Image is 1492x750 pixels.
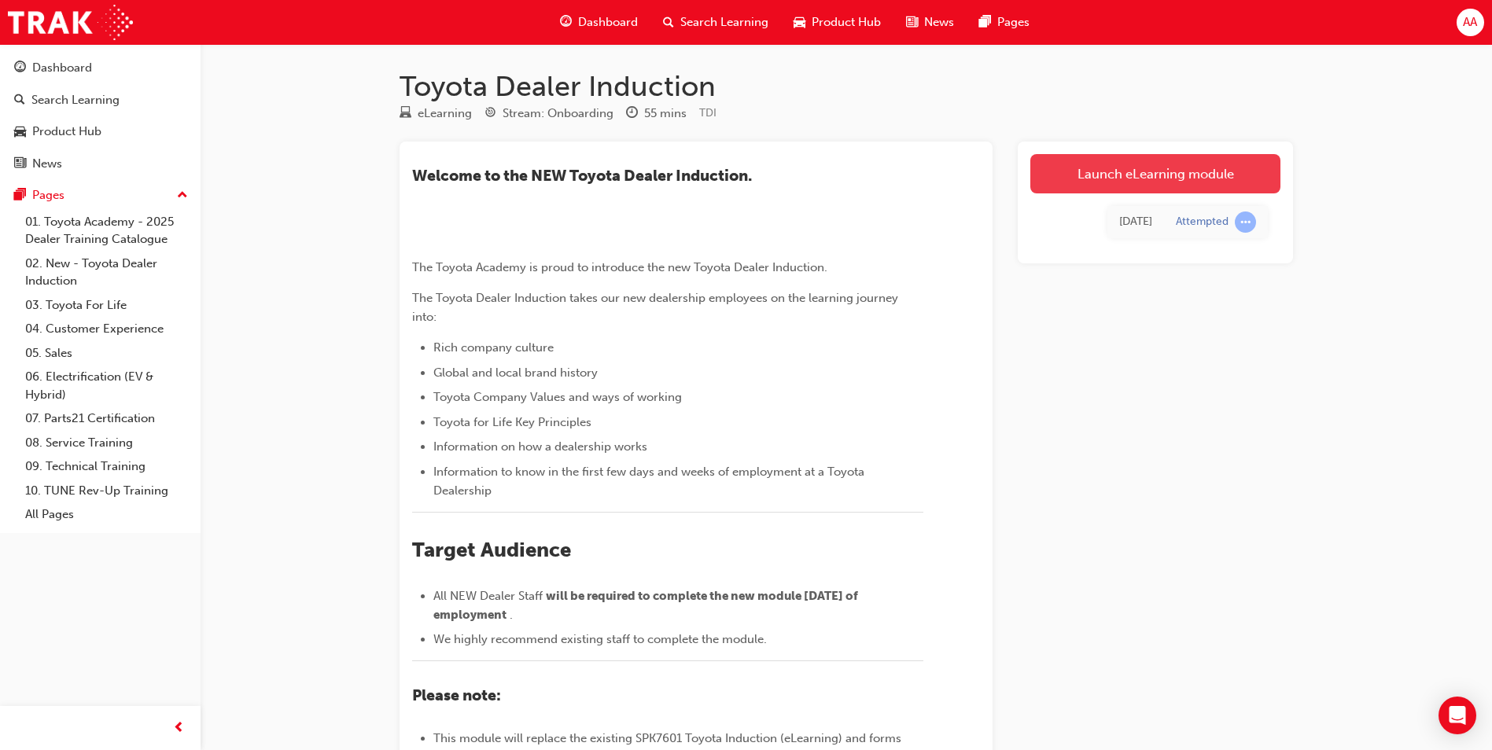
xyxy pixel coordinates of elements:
span: car-icon [794,13,805,32]
span: Global and local brand history [433,366,598,380]
span: guage-icon [14,61,26,75]
div: Type [400,104,472,123]
a: 08. Service Training [19,431,194,455]
a: Launch eLearning module [1030,154,1280,193]
span: target-icon [484,107,496,121]
span: learningResourceType_ELEARNING-icon [400,107,411,121]
span: AA [1463,13,1477,31]
a: 06. Electrification (EV & Hybrid) [19,365,194,406]
button: DashboardSearch LearningProduct HubNews [6,50,194,181]
div: Pages [32,186,64,204]
a: 04. Customer Experience [19,317,194,341]
a: 03. Toyota For Life [19,293,194,318]
a: car-iconProduct Hub [781,6,893,39]
img: Trak [8,5,133,40]
span: will be required to complete the new module [DATE] of employment [433,589,860,622]
span: We highly recommend existing staff to complete the module. [433,632,767,646]
a: Dashboard [6,53,194,83]
span: Dashboard [578,13,638,31]
span: Search Learning [680,13,768,31]
div: Open Intercom Messenger [1439,697,1476,734]
div: Search Learning [31,91,120,109]
a: 01. Toyota Academy - 2025 Dealer Training Catalogue [19,210,194,252]
a: 10. TUNE Rev-Up Training [19,479,194,503]
span: Toyota for Life Key Principles [433,415,591,429]
div: Attempted [1176,215,1229,230]
a: 02. New - Toyota Dealer Induction [19,252,194,293]
span: Target Audience [412,538,571,562]
span: Pages [997,13,1030,31]
span: news-icon [906,13,918,32]
span: News [924,13,954,31]
span: search-icon [663,13,674,32]
button: Pages [6,181,194,210]
a: 05. Sales [19,341,194,366]
div: Duration [626,104,687,123]
div: Product Hub [32,123,101,141]
span: The Toyota Dealer Induction takes our new dealership employees on the learning journey into: [412,291,901,324]
a: All Pages [19,502,194,527]
span: prev-icon [173,719,185,738]
span: car-icon [14,125,26,139]
a: search-iconSearch Learning [650,6,781,39]
div: News [32,155,62,173]
span: Information to know in the first few days and weeks of employment at a Toyota Dealership [433,465,868,498]
span: Information on how a dealership works [433,439,647,454]
a: Search Learning [6,86,194,115]
a: 07. Parts21 Certification [19,406,194,431]
span: ​Welcome to the NEW Toyota Dealer Induction. [412,167,752,185]
div: Stream: Onboarding [503,105,613,123]
h1: Toyota Dealer Induction [400,69,1293,104]
span: search-icon [14,94,25,108]
span: The Toyota Academy is proud to introduce the new Toyota Dealer Induction. [412,260,827,274]
button: AA [1457,9,1484,36]
div: 55 mins [644,105,687,123]
span: Please note: [412,686,501,704]
div: eLearning [418,105,472,123]
a: News [6,149,194,178]
span: clock-icon [626,107,638,121]
div: Stream [484,104,613,123]
div: Mon Aug 18 2025 00:18:46 GMT+0800 (Australian Western Standard Time) [1119,213,1152,231]
span: Toyota Company Values and ways of working [433,390,682,404]
a: pages-iconPages [967,6,1042,39]
span: learningRecordVerb_ATTEMPT-icon [1235,211,1256,233]
span: guage-icon [560,13,572,32]
span: pages-icon [14,189,26,203]
span: pages-icon [979,13,991,32]
span: All NEW Dealer Staff [433,589,543,603]
a: 09. Technical Training [19,454,194,479]
span: Product Hub [812,13,881,31]
a: Product Hub [6,117,194,146]
span: . [510,608,513,622]
span: news-icon [14,157,26,171]
span: up-icon [177,186,188,206]
span: Learning resource code [699,106,717,119]
a: guage-iconDashboard [547,6,650,39]
a: news-iconNews [893,6,967,39]
span: Rich company culture [433,340,554,355]
div: Dashboard [32,59,92,77]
